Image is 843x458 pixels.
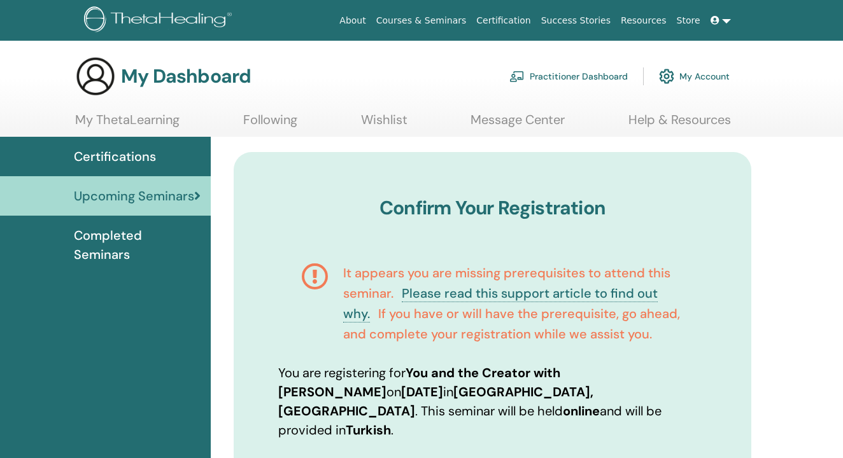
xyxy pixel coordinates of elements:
[343,305,680,342] span: If you have or will have the prerequisite, go ahead, and complete your registration while we assi...
[659,66,674,87] img: cog.svg
[243,112,297,137] a: Following
[509,71,525,82] img: chalkboard-teacher.svg
[75,56,116,97] img: generic-user-icon.jpg
[75,112,180,137] a: My ThetaLearning
[471,9,535,32] a: Certification
[121,65,251,88] h3: My Dashboard
[628,112,731,137] a: Help & Resources
[672,9,705,32] a: Store
[278,197,707,219] h3: Confirm Your Registration
[334,9,371,32] a: About
[343,285,658,323] a: Please read this support article to find out why.
[84,6,236,35] img: logo.png
[278,363,707,440] p: You are registering for on in . This seminar will be held and will be provided in .
[659,62,730,90] a: My Account
[74,226,201,264] span: Completed Seminars
[74,147,156,166] span: Certifications
[278,364,560,400] b: You and the Creator with [PERSON_NAME]
[371,9,472,32] a: Courses & Seminars
[346,422,391,438] b: Turkish
[361,112,407,137] a: Wishlist
[563,403,600,419] b: online
[401,384,443,400] b: [DATE]
[74,186,194,205] span: Upcoming Seminars
[471,112,565,137] a: Message Center
[343,265,670,302] span: It appears you are missing prerequisites to attend this seminar.
[536,9,616,32] a: Success Stories
[616,9,672,32] a: Resources
[509,62,628,90] a: Practitioner Dashboard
